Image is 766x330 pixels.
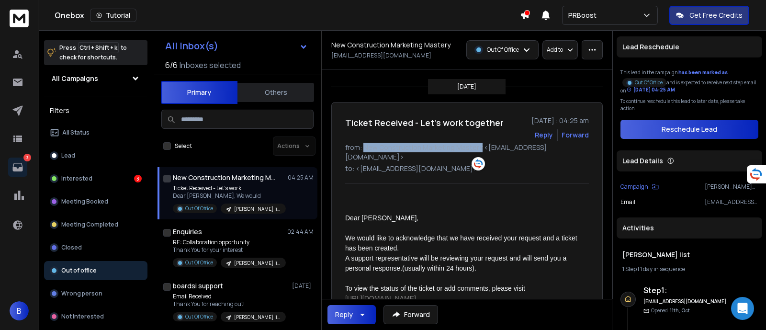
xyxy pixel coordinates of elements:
[185,259,213,266] p: Out Of Office
[61,152,75,159] p: Lead
[617,217,762,239] div: Activities
[44,104,147,117] h3: Filters
[335,310,353,319] div: Reply
[61,290,102,297] p: Wrong person
[643,284,727,296] h6: Step 1 :
[185,313,213,320] p: Out Of Office
[622,250,756,260] h1: [PERSON_NAME] list
[173,246,286,254] p: Thank You for your interest
[620,120,758,139] button: Reschedule Lead
[620,183,659,191] button: Campaign
[731,297,754,320] div: Open Intercom Messenger
[620,69,758,94] div: This lead in the campaign and is expected to receive next step email on
[535,130,553,140] button: Reply
[345,295,416,302] a: [URL][DOMAIN_NAME]
[61,175,92,182] p: Interested
[52,74,98,83] h1: All Campaigns
[531,116,589,125] p: [DATE] : 04:25 am
[292,282,314,290] p: [DATE]
[705,183,758,191] p: [PERSON_NAME] list
[331,52,431,59] p: [EMAIL_ADDRESS][DOMAIN_NAME]
[44,307,147,326] button: Not Interested
[10,301,29,320] button: B
[622,156,663,166] p: Lead Details
[622,265,756,273] div: |
[173,184,286,192] p: Ticket Received - Let's work
[620,183,648,191] p: Campaign
[234,314,280,321] p: [PERSON_NAME] list
[234,260,280,267] p: [PERSON_NAME] list
[8,158,27,177] a: 3
[44,284,147,303] button: Wrong person
[90,9,136,22] button: Tutorial
[457,83,476,91] p: [DATE]
[55,9,520,22] div: Onebox
[622,265,637,273] span: 1 Step
[635,79,663,86] p: Out Of Office
[44,238,147,257] button: Closed
[173,173,278,182] h1: New Construction Marketing Mastery
[78,42,119,53] span: Ctrl + Shift + k
[689,11,743,20] p: Get Free Credits
[180,59,241,71] h3: Inboxes selected
[62,129,90,137] p: All Status
[487,46,519,54] p: Out Of Office
[134,175,142,182] div: 3
[173,192,286,200] p: Dear [PERSON_NAME], We would
[173,239,286,246] p: RE: Collaboration opportunity
[165,41,218,51] h1: All Inbox(s)
[61,244,82,251] p: Closed
[173,281,223,291] h1: boardsi support
[173,293,286,300] p: Email Received
[345,143,589,162] p: from: New Construction Marketing Mastery <[EMAIL_ADDRESS][DOMAIN_NAME]>
[705,198,758,206] p: [EMAIL_ADDRESS][DOMAIN_NAME]
[562,130,589,140] div: Forward
[383,305,438,324] button: Forward
[173,300,286,308] p: Thank You for reaching out!
[547,46,563,54] p: Add to
[61,267,97,274] p: Out of office
[185,205,213,212] p: Out Of Office
[643,298,727,305] h6: [EMAIL_ADDRESS][DOMAIN_NAME]
[627,86,675,93] div: [DATE] 04:25 AM
[44,261,147,280] button: Out of office
[670,307,690,314] span: 11th, Oct
[345,164,589,173] p: to: <[EMAIL_ADDRESS][DOMAIN_NAME]>
[44,192,147,211] button: Meeting Booked
[678,69,728,76] span: has been marked as
[568,11,600,20] p: PRBoost
[44,169,147,188] button: Interested3
[620,98,758,112] p: To continue reschedule this lead to later date, please take action.
[327,305,376,324] button: Reply
[61,198,108,205] p: Meeting Booked
[669,6,749,25] button: Get Free Credits
[651,307,690,314] p: Opened
[234,205,280,213] p: [PERSON_NAME] list
[158,36,315,56] button: All Inbox(s)
[175,142,192,150] label: Select
[287,228,314,236] p: 02:44 AM
[165,59,178,71] span: 6 / 6
[288,174,314,182] p: 04:25 AM
[59,43,127,62] p: Press to check for shortcuts.
[622,42,679,52] p: Lead Reschedule
[161,81,237,104] button: Primary
[44,69,147,88] button: All Campaigns
[44,123,147,142] button: All Status
[237,82,314,103] button: Others
[331,40,451,50] h1: New Construction Marketing Mastery
[23,154,31,161] p: 3
[640,265,685,273] span: 1 day in sequence
[620,198,635,206] p: Email
[44,146,147,165] button: Lead
[61,313,104,320] p: Not Interested
[345,116,504,129] h1: Ticket Received - Let's work together
[61,221,118,228] p: Meeting Completed
[173,227,202,237] h1: Enquiries
[44,215,147,234] button: Meeting Completed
